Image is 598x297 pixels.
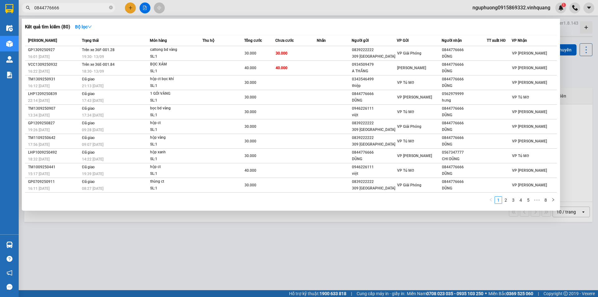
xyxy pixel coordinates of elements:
span: VP [PERSON_NAME] [512,183,547,187]
span: Đã giao [82,92,95,96]
span: VP Tú Mỡ [512,95,529,99]
div: 0844776666 [352,91,396,97]
img: warehouse-icon [6,242,13,248]
span: Người nhận [442,38,462,43]
div: hộp ct [150,120,197,127]
span: close-circle [109,6,113,9]
div: 309 [GEOGRAPHIC_DATA] [352,127,396,133]
span: 13:34 [DATE] [28,113,50,117]
span: VP [PERSON_NAME] [512,139,547,143]
span: 21:13 [DATE] [82,84,103,88]
span: 30.000 [244,80,256,85]
div: SL: 1 [150,112,197,119]
span: Đã giao [82,77,95,81]
div: 0839222222 [352,135,396,141]
div: 0844776666 [442,179,486,185]
span: Người gửi [352,38,369,43]
li: 1 [495,196,502,204]
div: thùng ct [150,178,197,185]
span: Thu hộ [202,38,214,43]
strong: Bộ lọc [75,24,92,29]
span: 30.000 [244,51,256,55]
div: GP1209250827 [28,120,80,127]
span: VP Gửi [397,38,409,43]
div: 309 [GEOGRAPHIC_DATA] [352,185,396,192]
li: Previous Page [487,196,495,204]
span: VP [PERSON_NAME] [512,168,547,173]
span: Đã giao [82,165,95,169]
span: 14:22 [DATE] [82,157,103,161]
div: TM1009250441 [28,164,80,170]
li: 5 [524,196,532,204]
span: search [26,6,30,10]
div: 0844776666 [442,76,486,83]
div: 0844776666 [352,149,396,156]
span: 30.000 [244,154,256,158]
span: VP Tú Mỡ [397,80,414,85]
span: 30.000 [244,110,256,114]
div: 0839222222 [352,47,396,53]
div: BỌC XÁM [150,61,197,68]
div: TM1309250907 [28,105,80,112]
span: VP [PERSON_NAME] [397,154,432,158]
span: 08:27 [DATE] [82,186,103,191]
a: 1 [495,197,502,204]
span: 30.000 [244,95,256,99]
div: SL: 1 [150,83,197,89]
div: SL: 1 [150,53,197,60]
span: question-circle [7,256,12,262]
div: DŨNG [442,53,486,60]
div: việt [352,112,396,118]
div: 0844776666 [442,135,486,141]
h3: Kết quả tìm kiếm ( 80 ) [25,24,70,30]
span: 40.000 [244,66,256,70]
div: 0844776666 [442,105,486,112]
a: 2 [502,197,509,204]
span: VP [PERSON_NAME] [512,124,547,129]
div: cattong bd vàng [150,46,197,53]
button: left [487,196,495,204]
span: VP [PERSON_NAME] [512,51,547,55]
img: logo-vxr [5,4,13,13]
div: 0946226111 [352,105,396,112]
span: [PERSON_NAME] [28,38,57,43]
div: GP0709250911 [28,179,80,185]
span: Tổng cước [244,38,262,43]
div: 309 [GEOGRAPHIC_DATA] [352,53,396,60]
div: DŨNG [442,83,486,89]
div: TM1309250931 [28,76,80,83]
span: Đã giao [82,136,95,140]
span: 17:43 [DATE] [82,98,103,103]
div: 0946226111 [352,164,396,170]
a: 4 [517,197,524,204]
button: right [549,196,557,204]
div: GP1309250927 [28,47,80,53]
span: 19:26 [DATE] [28,128,50,132]
div: DŨNG [442,112,486,118]
span: right [551,198,555,202]
span: VP Tú Mỡ [397,168,414,173]
div: 0839222222 [352,120,396,127]
div: CHI DŨNG [442,156,486,162]
a: 5 [525,197,532,204]
li: 3 [510,196,517,204]
div: SL: 1 [150,141,197,148]
div: DŨNG [442,185,486,192]
span: 40.000 [276,66,287,70]
span: 18:30 - 13/09 [82,69,104,74]
div: bọc bd vàng [150,105,197,112]
div: SL: 1 [150,97,197,104]
span: VP Giải Phóng [397,183,421,187]
span: 16:01 [DATE] [28,55,50,59]
span: 16:12 [DATE] [28,84,50,88]
div: 0839222222 [352,179,396,185]
div: A THẮNG [352,68,396,74]
span: Trên xe 36F-001.28 [82,48,115,52]
span: notification [7,270,12,276]
span: 30.000 [276,51,287,55]
li: Next Page [549,196,557,204]
div: hộp xanh [150,149,197,156]
div: hộp ct bọc khí [150,76,197,83]
div: SL: 1 [150,170,197,177]
img: solution-icon [6,72,13,78]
